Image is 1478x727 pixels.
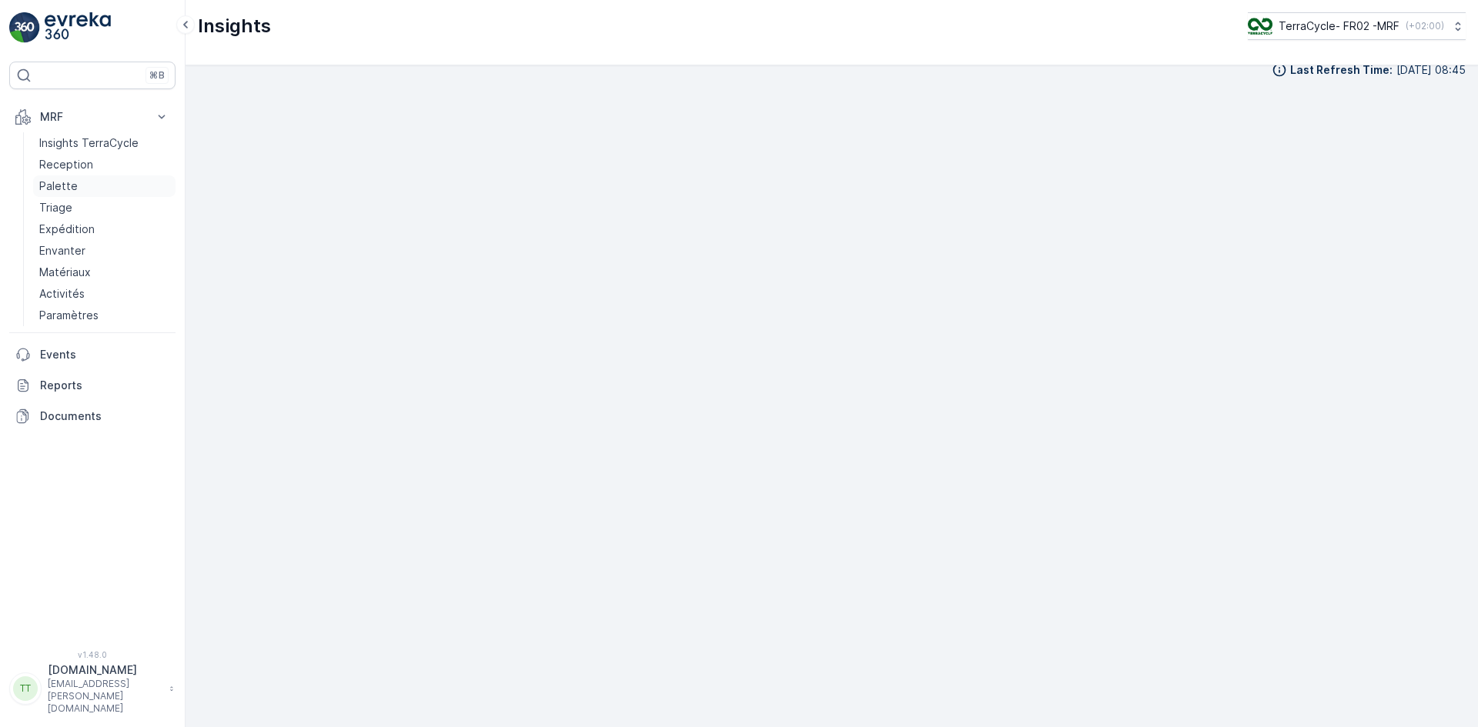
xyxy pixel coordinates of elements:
[39,243,85,258] p: Envanter
[48,662,162,678] p: [DOMAIN_NAME]
[40,409,169,424] p: Documents
[39,200,72,215] p: Triage
[40,109,145,125] p: MRF
[9,662,176,715] button: TT[DOMAIN_NAME][EMAIL_ADDRESS][PERSON_NAME][DOMAIN_NAME]
[33,175,176,197] a: Palette
[45,12,111,43] img: logo_light-DOdMpM7g.png
[33,305,176,326] a: Paramètres
[39,135,139,151] p: Insights TerraCycle
[9,339,176,370] a: Events
[39,265,91,280] p: Matériaux
[39,178,78,194] p: Palette
[1396,62,1466,78] p: [DATE] 08:45
[33,262,176,283] a: Matériaux
[33,154,176,175] a: Reception
[1406,20,1444,32] p: ( +02:00 )
[9,12,40,43] img: logo
[39,157,93,172] p: Reception
[33,197,176,218] a: Triage
[13,676,38,701] div: TT
[1290,62,1393,78] p: Last Refresh Time :
[149,69,165,82] p: ⌘B
[40,347,169,362] p: Events
[1248,12,1466,40] button: TerraCycle- FR02 -MRF(+02:00)
[1279,18,1399,34] p: TerraCycle- FR02 -MRF
[33,240,176,262] a: Envanter
[9,401,176,432] a: Documents
[9,102,176,132] button: MRF
[9,650,176,659] span: v 1.48.0
[33,218,176,240] a: Expédition
[33,132,176,154] a: Insights TerraCycle
[33,283,176,305] a: Activités
[48,678,162,715] p: [EMAIL_ADDRESS][PERSON_NAME][DOMAIN_NAME]
[9,370,176,401] a: Reports
[1248,18,1272,35] img: terracycle.png
[39,308,99,323] p: Paramètres
[40,378,169,393] p: Reports
[198,14,271,38] p: Insights
[39,286,85,302] p: Activités
[39,222,95,237] p: Expédition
